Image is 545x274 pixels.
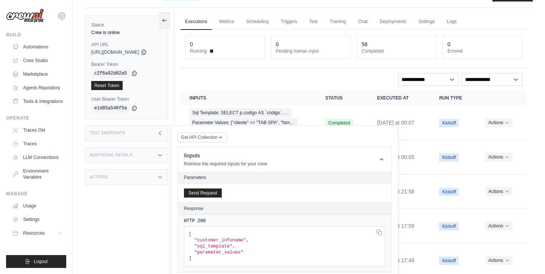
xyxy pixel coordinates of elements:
span: [URL][DOMAIN_NAME] [91,49,139,55]
a: LLM Connections [9,151,66,163]
h3: Actions [90,175,108,179]
span: Kickoff [439,153,459,162]
th: Status [316,90,368,106]
span: Kickoff [439,257,459,265]
span: Parameter Values: {"cliente" => "TAB SPA", "fam… [190,118,297,127]
h2: Parameters [184,174,385,181]
span: Resources [23,230,45,236]
a: Environment Variables [9,165,66,183]
span: Sql Template: SELECT p.codigo AS `código`, … [190,109,291,117]
label: Status [91,22,162,28]
a: Traces [9,138,66,150]
span: , [246,238,249,243]
a: Reset Token [91,81,123,90]
a: Tools & Integrations [9,95,66,107]
time: September 23, 2025 at 00:05 hdvdC [377,154,414,160]
a: Agents Repository [9,82,66,94]
p: Retrieve the required inputs for your crew [184,161,267,167]
span: Kickoff [439,222,459,230]
label: API URL [91,42,162,48]
div: 0 [276,40,279,48]
time: September 22, 2025 at 17:49 hdvdC [377,257,414,263]
time: September 22, 2025 at 17:59 hdvdC [377,223,414,229]
h2: Response [184,205,204,212]
a: Usage [9,200,66,212]
time: September 23, 2025 at 00:07 hdvdC [377,120,414,126]
a: Triggers [276,14,302,30]
span: Kickoff [439,188,459,196]
a: Chat [353,14,372,30]
div: Manage [6,191,66,197]
time: September 22, 2025 at 21:58 hdvdC [377,188,414,195]
dt: Pending human input [276,48,346,54]
button: Actions for execution [485,187,512,196]
a: View execution details for Sql Template [190,109,307,137]
a: Marketplace [9,68,66,80]
dt: Errored [447,48,517,54]
label: User Bearer Token [91,96,162,102]
a: Settings [414,14,439,30]
h1: /inputs [184,152,267,159]
span: Running [190,48,207,54]
div: Build [6,32,66,38]
span: Completed [325,119,353,127]
a: Deployments [375,14,411,30]
span: "sql_template" [194,244,232,249]
pre: HTTP 200 [184,218,385,224]
a: Training [325,14,350,30]
a: Automations [9,41,66,53]
button: Actions for execution [485,221,512,230]
dt: Completed [361,48,431,54]
a: Settings [9,213,66,226]
button: Resources [9,227,66,239]
button: Send Request [184,188,222,198]
div: 0 [190,40,193,48]
img: Logo [6,9,44,23]
span: Logout [34,258,48,265]
span: "customer_infoname" [194,238,246,243]
span: Kickoff [439,119,459,127]
button: Actions for execution [485,153,512,162]
h3: Test Endpoints [90,131,125,135]
th: Executed at [368,90,430,106]
code: c2f6a92d02a5 [91,69,130,78]
button: Logout [6,255,66,268]
div: Operate [6,115,66,121]
code: e1d85a546f5a [91,104,130,113]
span: ] [189,256,192,261]
a: Logs [442,14,461,30]
div: 0 [447,40,450,48]
label: Bearer Token [91,61,162,67]
a: Scheduling [241,14,273,30]
span: "parameter_values" [194,250,243,255]
a: Test [305,14,322,30]
a: Metrics [215,14,239,30]
div: 58 [361,40,367,48]
iframe: Chat Widget [507,238,545,274]
a: Crew Studio [9,54,66,67]
button: Actions for execution [485,118,512,127]
button: Actions for execution [485,256,512,265]
span: Get API Collection [181,134,218,140]
div: Crew is online [91,30,162,36]
button: Get API Collection [178,132,227,142]
span: [ [189,232,192,237]
div: Widget de chat [507,238,545,274]
h3: Additional Details [90,153,132,157]
th: Inputs [181,90,316,106]
span: , [232,244,235,249]
th: Run Type [430,90,476,106]
a: Executions [181,14,212,30]
a: Traces Old [9,124,66,136]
